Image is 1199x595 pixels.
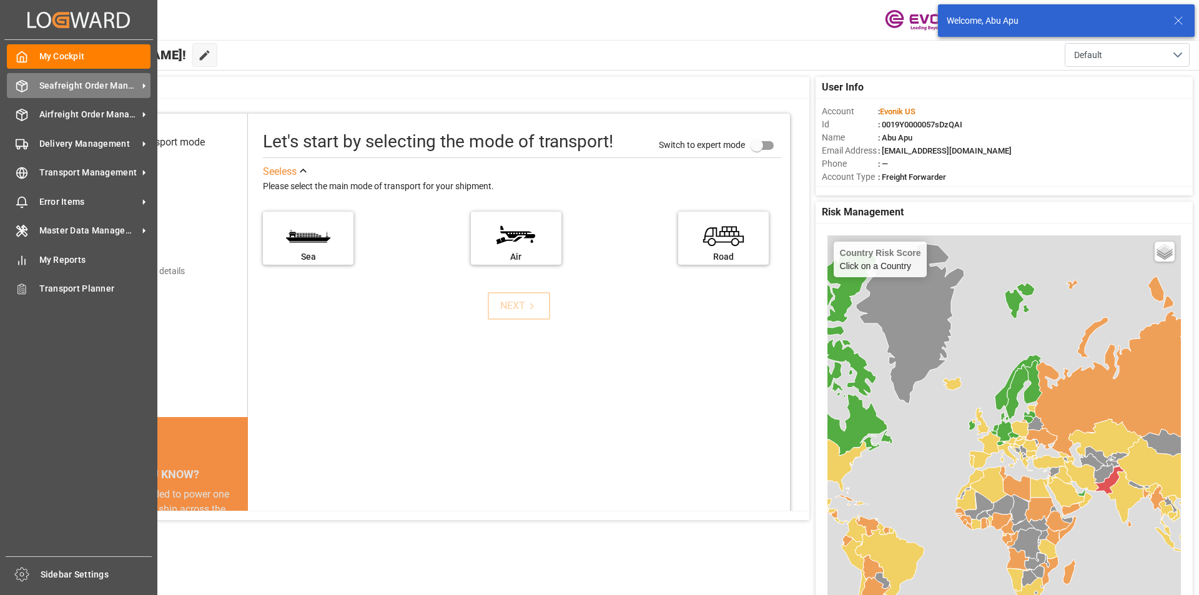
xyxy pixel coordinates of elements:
[500,298,538,313] div: NEXT
[822,170,878,184] span: Account Type
[840,248,921,271] div: Click on a Country
[1074,49,1102,62] span: Default
[822,205,904,220] span: Risk Management
[822,105,878,118] span: Account
[880,107,915,116] span: Evonik US
[878,107,915,116] span: :
[840,248,921,258] h4: Country Risk Score
[7,277,150,301] a: Transport Planner
[39,137,138,150] span: Delivery Management
[878,146,1012,155] span: : [EMAIL_ADDRESS][DOMAIN_NAME]
[269,250,347,263] div: Sea
[822,157,878,170] span: Phone
[263,164,297,179] div: See less
[885,9,966,31] img: Evonik-brand-mark-Deep-Purple-RGB.jpeg_1700498283.jpeg
[82,487,233,577] div: The energy needed to power one large container ship across the ocean in a single day is the same ...
[52,43,186,67] span: Hello [PERSON_NAME]!
[41,568,152,581] span: Sidebar Settings
[263,179,781,194] div: Please select the main mode of transport for your shipment.
[67,461,248,487] div: DID YOU KNOW?
[263,129,613,155] div: Let's start by selecting the mode of transport!
[39,253,151,267] span: My Reports
[1155,242,1175,262] a: Layers
[1065,43,1190,67] button: open menu
[822,144,878,157] span: Email Address
[39,50,151,63] span: My Cockpit
[477,250,555,263] div: Air
[684,250,762,263] div: Road
[878,172,946,182] span: : Freight Forwarder
[39,282,151,295] span: Transport Planner
[7,247,150,272] a: My Reports
[878,120,962,129] span: : 0019Y0000057sDzQAI
[659,139,745,149] span: Switch to expert mode
[39,224,138,237] span: Master Data Management
[230,487,248,592] button: next slide / item
[39,108,138,121] span: Airfreight Order Management
[878,159,888,169] span: : —
[488,292,550,320] button: NEXT
[39,195,138,209] span: Error Items
[947,14,1162,27] div: Welcome, Abu Apu
[7,44,150,69] a: My Cockpit
[39,79,138,92] span: Seafreight Order Management
[822,131,878,144] span: Name
[39,166,138,179] span: Transport Management
[822,118,878,131] span: Id
[878,133,912,142] span: : Abu Apu
[822,80,864,95] span: User Info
